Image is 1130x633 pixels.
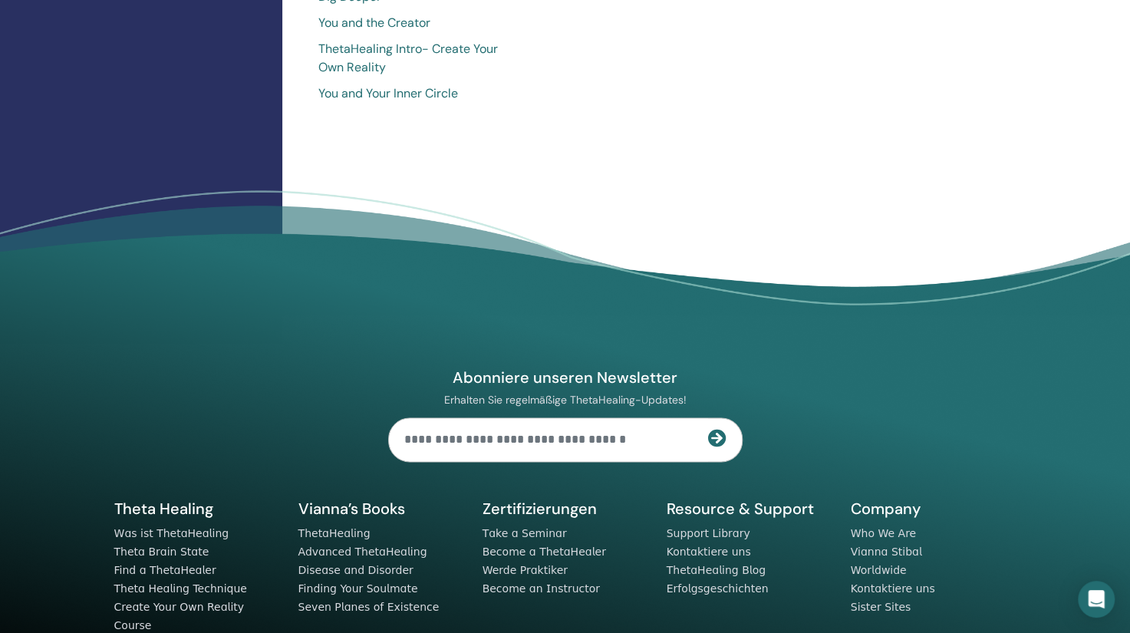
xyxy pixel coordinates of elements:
[114,601,245,631] a: Create Your Own Reality Course
[298,546,427,558] a: Advanced ThetaHealing
[318,84,521,103] a: You and Your Inner Circle
[851,527,916,539] a: Who We Are
[851,546,922,558] a: Vianna Stibal
[483,582,600,595] a: Become an Instructor
[388,393,743,407] p: Erhalten Sie regelmäßige ThetaHealing-Updates!
[1078,581,1115,618] div: Open Intercom Messenger
[667,499,832,519] h5: Resource & Support
[318,14,521,32] a: You and the Creator
[388,368,743,387] h4: Abonniere unseren Newsletter
[667,527,750,539] a: Support Library
[667,564,766,576] a: ThetaHealing Blog
[851,564,907,576] a: Worldwide
[114,564,216,576] a: Find a ThetaHealer
[667,546,751,558] a: Kontaktiere uns
[483,564,568,576] a: Werde Praktiker
[114,527,229,539] a: Was ist ThetaHealing
[114,546,209,558] a: Theta Brain State
[114,499,280,519] h5: Theta Healing
[298,601,440,613] a: Seven Planes of Existence
[483,499,648,519] h5: Zertifizierungen
[298,527,371,539] a: ThetaHealing
[667,582,769,595] a: Erfolgsgeschichten
[851,582,935,595] a: Kontaktiere uns
[483,546,606,558] a: Become a ThetaHealer
[298,499,464,519] h5: Vianna’s Books
[298,582,418,595] a: Finding Your Soulmate
[483,527,567,539] a: Take a Seminar
[298,564,413,576] a: Disease and Disorder
[851,601,911,613] a: Sister Sites
[851,499,1016,519] h5: Company
[114,582,247,595] a: Theta Healing Technique
[318,40,521,77] a: ThetaHealing Intro- Create Your Own Reality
